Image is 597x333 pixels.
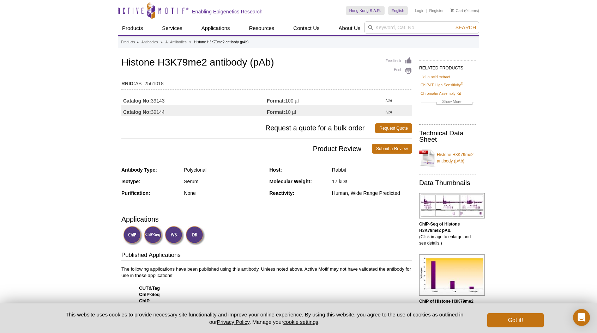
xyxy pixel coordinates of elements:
[121,190,150,196] strong: Purification:
[289,21,324,35] a: Contact Us
[165,39,187,45] a: All Antibodies
[451,8,463,13] a: Cart
[139,285,160,291] strong: CUT&Tag
[426,6,427,15] li: |
[386,67,412,74] a: Print
[144,226,163,245] img: ChIP-Seq Validated
[386,93,412,105] td: N/A
[194,40,249,44] li: Histone H3K79me2 antibody (pAb)
[375,123,412,133] a: Request Quote
[388,6,408,15] a: English
[364,21,479,33] input: Keyword, Cat. No.
[189,40,191,44] li: »
[121,80,135,87] strong: RRID:
[419,147,476,168] a: Histone H3K79me2 antibody (pAb)
[121,179,140,184] strong: Isotype:
[332,190,412,196] div: Human, Wide Range Predicted
[451,6,479,15] li: (0 items)
[121,39,135,45] a: Products
[186,226,205,245] img: Dot Blot Validated
[453,24,478,31] button: Search
[270,179,312,184] strong: Molecular Weight:
[184,190,264,196] div: None
[165,226,184,245] img: Western Blot Validated
[192,8,263,15] h2: Enabling Epigenetics Research
[573,309,590,326] div: Open Intercom Messenger
[419,130,476,143] h2: Technical Data Sheet
[283,319,318,325] button: cookie settings
[419,222,460,233] b: ChIP-Seq of Histone H3K79me2 pAb.
[267,93,386,105] td: 100 µl
[121,266,412,329] p: The following applications have been published using this antibody. Unless noted above, Active Mo...
[386,57,412,65] a: Feedback
[270,190,295,196] strong: Reactivity:
[121,76,412,87] td: AB_2561018
[346,6,385,15] a: Hong Kong S.A.R.
[121,123,375,133] span: Request a quote for a bulk order
[421,74,450,80] a: HeLa acid extract
[118,21,147,35] a: Products
[421,98,474,106] a: Show More
[161,40,163,44] li: »
[267,109,285,115] strong: Format:
[267,105,386,116] td: 10 µl
[137,40,139,44] li: »
[461,82,463,86] sup: ®
[121,93,267,105] td: 39143
[158,21,187,35] a: Services
[421,82,463,88] a: ChIP-IT High Sensitivity®
[419,298,476,323] p: (Click image to enlarge and see details.)
[267,98,285,104] strong: Format:
[121,251,412,261] h3: Published Applications
[456,25,476,30] span: Search
[372,144,412,154] a: Submit a Review
[270,167,282,173] strong: Host:
[487,313,544,327] button: Got it!
[332,167,412,173] div: Rabbit
[334,21,365,35] a: About Us
[121,144,372,154] span: Product Review
[419,193,485,218] img: Histone H3K79me2 antibody (pAb) tested by ChIP-Seq.
[184,167,264,173] div: Polyclonal
[451,8,454,12] img: Your Cart
[139,292,160,297] strong: ChIP-Seq
[121,57,412,69] h1: Histone H3K79me2 antibody (pAb)
[141,39,158,45] a: Antibodies
[421,90,461,97] a: Chromatin Assembly Kit
[121,105,267,116] td: 39144
[419,299,474,310] b: ChIP of Histone H3K79me2 pAb.
[419,180,476,186] h2: Data Thumbnails
[53,311,476,326] p: This website uses cookies to provide necessary site functionality and improve your online experie...
[386,105,412,116] td: N/A
[121,167,157,173] strong: Antibody Type:
[197,21,234,35] a: Applications
[139,298,150,303] strong: ChIP
[217,319,249,325] a: Privacy Policy
[415,8,424,13] a: Login
[184,178,264,185] div: Serum
[332,178,412,185] div: 17 kDa
[419,254,485,296] img: Histone H3K79me2 antibody (pAb) tested by ChIP.
[121,214,412,224] h3: Applications
[419,221,476,246] p: (Click image to enlarge and see details.)
[429,8,444,13] a: Register
[419,60,476,73] h2: RELATED PRODUCTS
[123,109,151,115] strong: Catalog No:
[123,226,143,245] img: ChIP Validated
[123,98,151,104] strong: Catalog No:
[245,21,279,35] a: Resources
